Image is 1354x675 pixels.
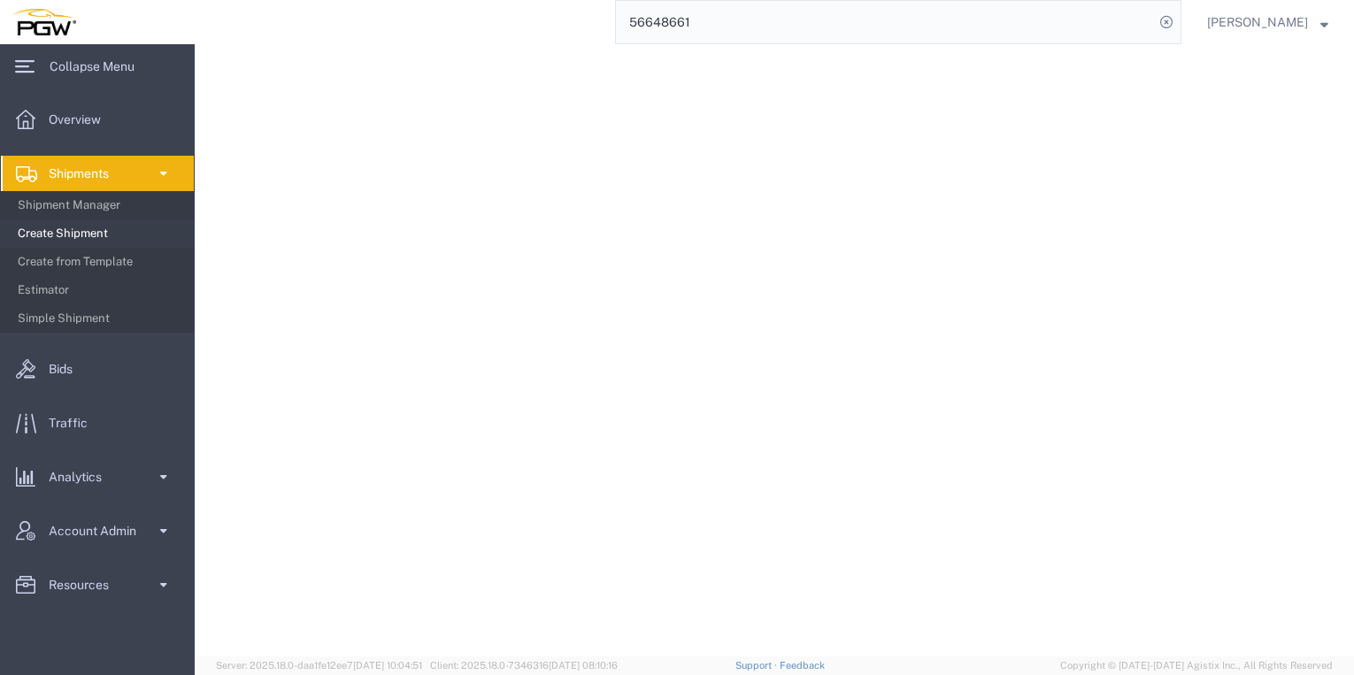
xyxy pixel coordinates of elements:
[18,216,181,251] span: Create Shipment
[549,660,618,671] span: [DATE] 08:10:16
[1,567,194,602] a: Resources
[50,49,147,84] span: Collapse Menu
[1,102,194,137] a: Overview
[18,272,181,308] span: Estimator
[780,660,825,671] a: Feedback
[1207,12,1308,32] span: Ksenia Gushchina-Kerecz
[616,1,1154,43] input: Search for shipment number, reference number
[430,660,618,671] span: Client: 2025.18.0-7346316
[1206,12,1329,33] button: [PERSON_NAME]
[216,660,422,671] span: Server: 2025.18.0-daa1fe12ee7
[353,660,422,671] span: [DATE] 10:04:51
[18,301,181,336] span: Simple Shipment
[1,351,194,387] a: Bids
[49,513,149,548] span: Account Admin
[18,188,181,223] span: Shipment Manager
[1,156,194,191] a: Shipments
[735,660,780,671] a: Support
[18,244,181,280] span: Create from Template
[195,44,1354,656] iframe: FS Legacy Container
[1,405,194,441] a: Traffic
[49,156,121,191] span: Shipments
[49,351,85,387] span: Bids
[49,567,121,602] span: Resources
[1,459,194,495] a: Analytics
[49,459,114,495] span: Analytics
[1060,658,1333,673] span: Copyright © [DATE]-[DATE] Agistix Inc., All Rights Reserved
[49,405,100,441] span: Traffic
[1,513,194,548] a: Account Admin
[49,102,113,137] span: Overview
[12,9,76,35] img: logo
